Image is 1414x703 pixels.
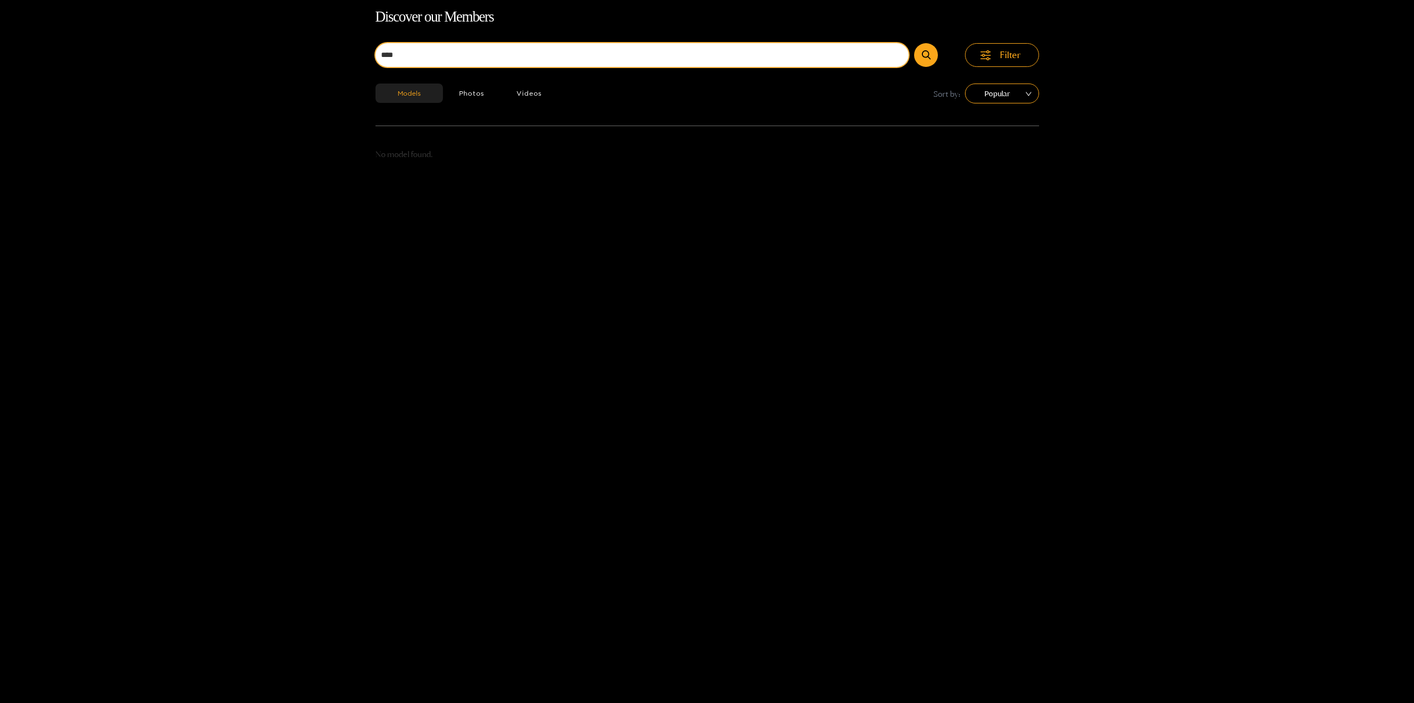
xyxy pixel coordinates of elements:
span: Popular [973,85,1031,102]
button: Submit Search [914,43,938,67]
span: Sort by: [933,87,961,100]
button: Models [375,84,443,103]
span: Filter [1000,49,1021,61]
h1: Discover our Members [375,6,1039,29]
button: Filter [965,43,1039,67]
p: No model found. [375,148,1039,161]
button: Photos [443,84,501,103]
div: sort [965,84,1039,103]
button: Videos [500,84,558,103]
